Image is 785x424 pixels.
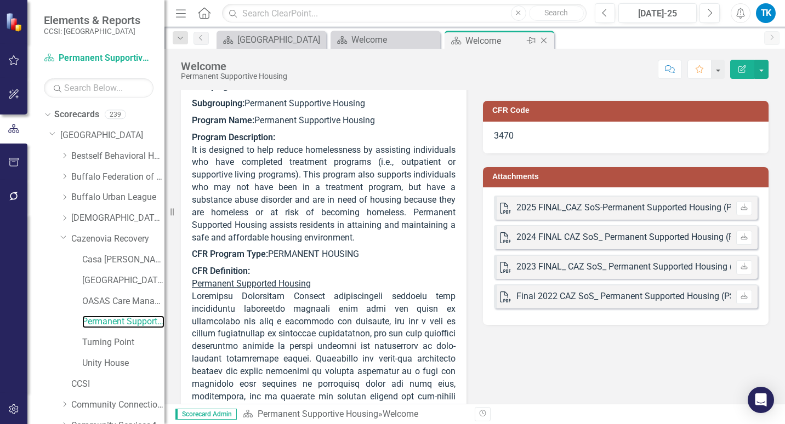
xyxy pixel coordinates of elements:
[44,27,140,36] small: CCSI: [GEOGRAPHIC_DATA]
[5,13,25,32] img: ClearPoint Strategy
[44,78,153,98] input: Search Below...
[71,399,164,411] a: Community Connections of [GEOGRAPHIC_DATA]
[44,52,153,65] a: Permanent Supportive Housing
[71,212,164,225] a: [DEMOGRAPHIC_DATA] Charities of [GEOGRAPHIC_DATA]
[82,316,164,328] a: Permanent Supportive Housing
[192,115,254,125] strong: Program Name:
[105,110,126,119] div: 239
[82,295,164,308] a: OASAS Care Management
[71,233,164,245] a: Cazenovia Recovery
[333,33,437,47] a: Welcome
[71,378,164,391] a: CCSI
[82,336,164,349] a: Turning Point
[351,33,437,47] div: Welcome
[465,34,524,48] div: Welcome
[192,95,456,112] p: Permanent Supportive Housing
[192,266,250,276] strong: CFR Definition:
[60,129,164,142] a: [GEOGRAPHIC_DATA]
[756,3,776,23] button: TK
[192,98,244,108] strong: Subgrouping:
[82,357,164,370] a: Unity House
[748,387,774,413] div: Open Intercom Messenger
[192,112,456,129] p: Permanent Supportive Housing
[258,409,378,419] a: Permanent Supportive Housing
[492,173,763,181] h3: Attachments
[71,150,164,163] a: Bestself Behavioral Health, Inc.
[71,171,164,184] a: Buffalo Federation of Neighborhood Centers
[516,231,764,244] div: 2024 FINAL CAZ SoS_ Permanent Supported Housing (PSH).pdf
[82,254,164,266] a: Casa [PERSON_NAME]
[222,4,587,23] input: Search ClearPoint...
[82,274,164,287] a: [GEOGRAPHIC_DATA]
[529,5,584,21] button: Search
[181,60,287,72] div: Welcome
[383,409,418,419] div: Welcome
[192,249,268,259] strong: CFR Program Type:
[544,8,568,17] span: Search
[192,129,456,247] p: It is designed to help reduce homelessness by assisting individuals who have completed treatment ...
[181,72,287,81] div: Permanent Supportive Housing
[237,33,323,47] div: [GEOGRAPHIC_DATA]
[516,202,762,214] div: 2025 FINAL_CAZ SoS-Permanent Supported Housing (PSH).pdf
[492,106,763,114] h3: CFR Code
[44,14,140,27] span: Elements & Reports
[622,7,693,20] div: [DATE]-25
[175,409,237,420] span: Scorecard Admin
[71,191,164,204] a: Buffalo Urban League
[192,132,275,142] strong: Program Description:
[516,290,760,303] div: Final 2022 CAZ SoS_ Permanent Supported Housing (PSH).pdf
[516,261,768,273] div: 2023 FINAL_ CAZ SoS_ Permanent Supported Housing (PSH).pdf
[494,130,514,141] span: 3470
[54,108,99,121] a: Scorecards
[618,3,697,23] button: [DATE]-25
[219,33,323,47] a: [GEOGRAPHIC_DATA]
[192,278,311,289] u: Permanent Supported Housing
[192,246,456,263] p: PERMANENT HOUSING
[242,408,467,421] div: »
